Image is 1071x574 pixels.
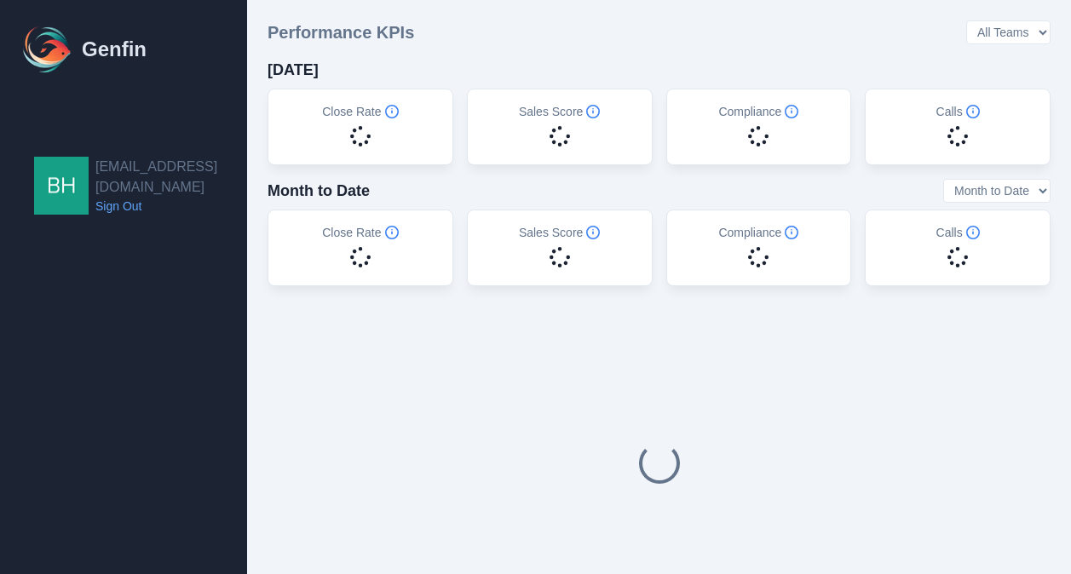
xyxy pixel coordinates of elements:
[322,103,398,120] h5: Close Rate
[586,105,600,118] span: Info
[966,105,980,118] span: Info
[34,157,89,215] img: bhackett@aadirect.com
[785,226,798,239] span: Info
[95,157,247,198] h2: [EMAIL_ADDRESS][DOMAIN_NAME]
[95,198,247,215] a: Sign Out
[82,36,147,63] h1: Genfin
[322,224,398,241] h5: Close Rate
[268,20,414,44] h3: Performance KPIs
[586,226,600,239] span: Info
[268,58,319,82] h4: [DATE]
[519,224,600,241] h5: Sales Score
[718,103,798,120] h5: Compliance
[268,179,370,203] h4: Month to Date
[385,226,399,239] span: Info
[936,103,980,120] h5: Calls
[20,22,75,77] img: Logo
[785,105,798,118] span: Info
[718,224,798,241] h5: Compliance
[519,103,600,120] h5: Sales Score
[966,226,980,239] span: Info
[385,105,399,118] span: Info
[936,224,980,241] h5: Calls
